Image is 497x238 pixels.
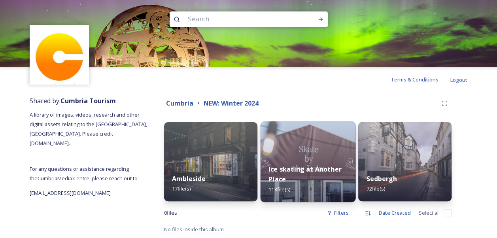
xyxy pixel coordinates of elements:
[164,209,177,217] span: 0 file s
[30,165,139,182] span: For any questions or assistance regarding the Cumbria Media Centre, please reach out to:
[391,75,450,84] a: Terms & Conditions
[323,205,353,221] div: Filters
[391,76,438,83] span: Terms & Conditions
[268,164,342,183] strong: Ice skating at Another Place
[184,11,292,28] input: Search
[30,111,148,147] span: A library of images, videos, research and other digital assets relating to the [GEOGRAPHIC_DATA],...
[166,99,193,108] strong: Cumbria
[60,96,116,105] strong: Cumbria Tourism
[164,226,224,233] span: No files inside this album
[172,174,206,183] strong: Ambleside
[164,122,257,201] img: 65c1a117-2deb-433e-8067-4b04dfb60707.jpg
[172,185,191,192] span: 17 file(s)
[268,185,290,193] span: 113 file(s)
[419,209,440,217] span: Select all
[260,121,355,202] img: 06330b75-cdbe-4cde-a9bd-c0b7028df54b.jpg
[204,99,259,108] strong: NEW: Winter 2024
[366,185,385,192] span: 72 file(s)
[375,205,415,221] div: Date Created
[358,122,452,201] img: d75e4748-3d21-44f0-86a4-e79c9dde5bed.jpg
[450,76,467,83] span: Logout
[30,189,111,196] span: [EMAIL_ADDRESS][DOMAIN_NAME]
[30,96,116,105] span: Shared by:
[366,174,397,183] strong: Sedbergh
[31,26,88,84] img: images.jpg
